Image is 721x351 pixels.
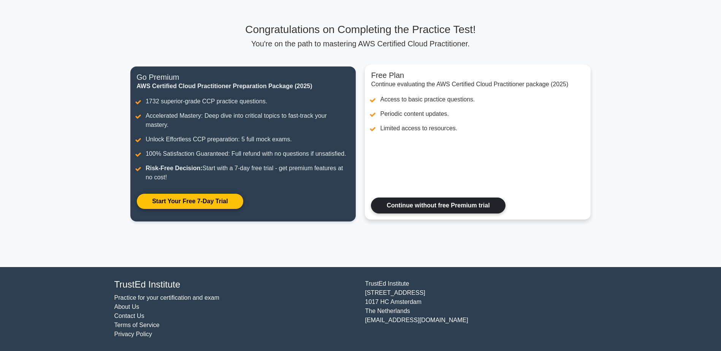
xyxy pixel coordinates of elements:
h4: TrustEd Institute [114,279,356,290]
h3: Congratulations on Completing the Practice Test! [130,23,591,36]
a: Start Your Free 7-Day Trial [136,193,243,209]
a: Practice for your certification and exam [114,294,220,301]
div: TrustEd Institute [STREET_ADDRESS] 1017 HC Amsterdam The Netherlands [EMAIL_ADDRESS][DOMAIN_NAME] [361,279,612,339]
a: About Us [114,304,139,310]
a: Terms of Service [114,322,160,328]
a: Privacy Policy [114,331,152,337]
p: You're on the path to mastering AWS Certified Cloud Practitioner. [130,39,591,48]
a: Continue without free Premium trial [371,198,505,213]
a: Contact Us [114,313,144,319]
